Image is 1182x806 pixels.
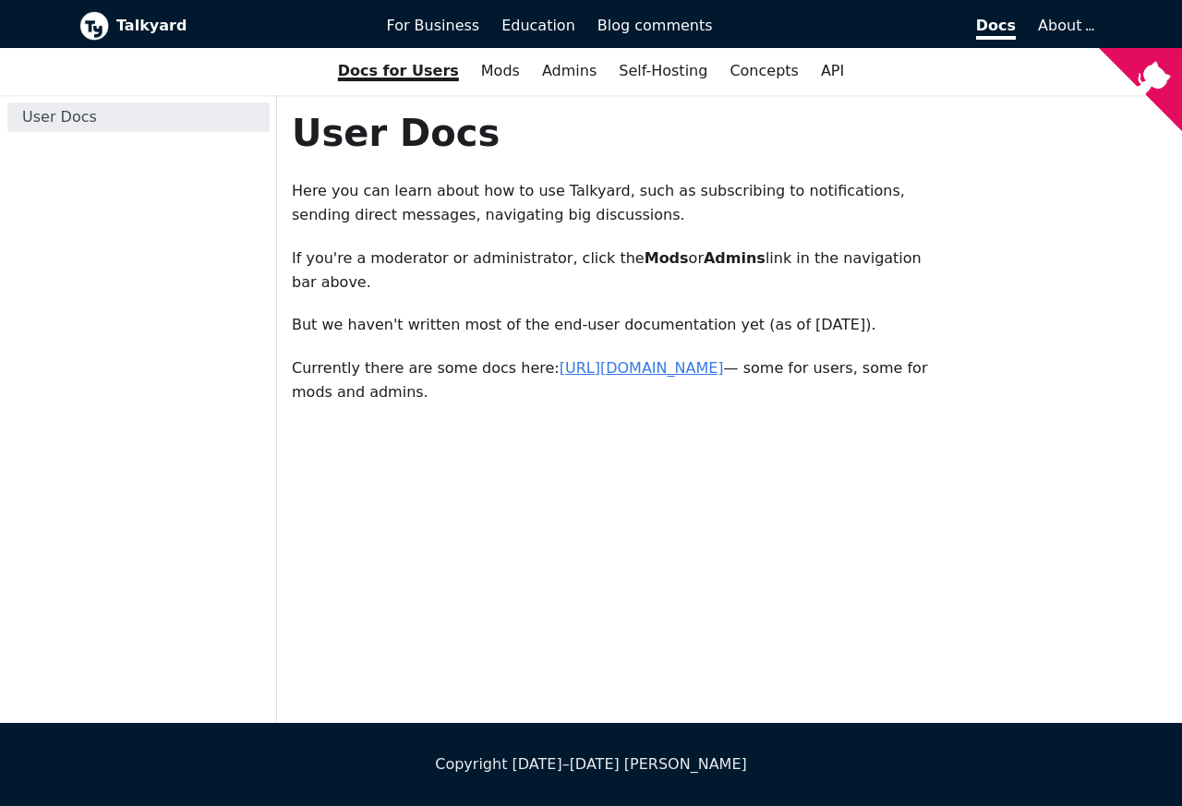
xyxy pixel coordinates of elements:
p: But we haven't written most of the end-user documentation yet (as of [DATE]). [292,313,941,337]
strong: Admins [704,249,766,267]
b: Talkyard [116,14,361,38]
h1: User Docs [292,110,941,156]
a: User Docs [7,102,270,132]
a: Admins [531,55,608,87]
strong: Mods [645,249,689,267]
span: Docs [976,17,1016,40]
p: Currently there are some docs here: — some for users, some for mods and admins. [292,356,941,405]
span: Education [501,17,575,34]
span: Blog comments [597,17,713,34]
a: Talkyard logoTalkyard [79,11,361,41]
a: Education [490,10,586,42]
a: Docs for Users [327,55,470,87]
a: About [1038,17,1092,34]
a: For Business [376,10,491,42]
a: API [810,55,855,87]
a: [URL][DOMAIN_NAME] [560,359,724,377]
span: For Business [387,17,480,34]
a: Self-Hosting [608,55,718,87]
a: Mods [470,55,531,87]
a: Blog comments [586,10,724,42]
p: Here you can learn about how to use Talkyard, such as subscribing to notifications, sending direc... [292,179,941,228]
a: Concepts [718,55,810,87]
div: Copyright [DATE]–[DATE] [PERSON_NAME] [79,752,1103,776]
img: Talkyard logo [79,11,109,41]
a: Docs [724,10,1028,42]
p: If you're a moderator or administrator, click the or link in the navigation bar above. [292,247,941,295]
